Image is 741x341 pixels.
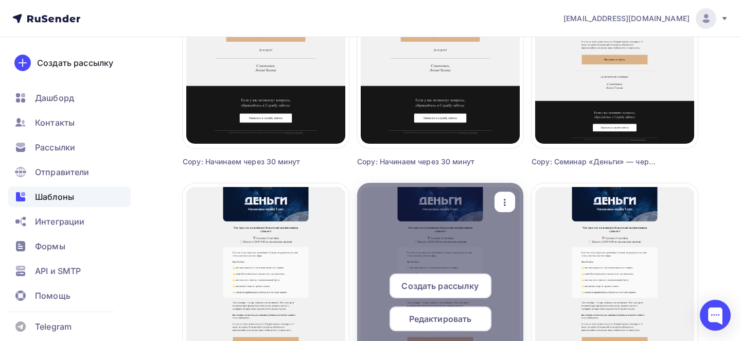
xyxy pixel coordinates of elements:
a: Формы [8,236,131,257]
span: Telegram [35,320,72,333]
div: Создать рассылку [37,57,113,69]
a: Рассылки [8,137,131,158]
div: Copy: Начинаем через 30 минут [357,157,482,167]
span: Создать рассылку [401,280,479,292]
span: Помощь [35,289,70,302]
a: Контакты [8,112,131,133]
span: Шаблоны [35,191,74,203]
div: Copy: Начинаем через 30 минут [183,157,307,167]
span: Интеграции [35,215,84,228]
div: Copy: Семинар «Деньги» — через час [532,157,656,167]
span: Отправители [35,166,90,178]
span: Формы [35,240,65,252]
a: [EMAIL_ADDRESS][DOMAIN_NAME] [563,8,729,29]
span: Контакты [35,116,75,129]
span: Дашборд [35,92,74,104]
span: [EMAIL_ADDRESS][DOMAIN_NAME] [563,13,690,24]
span: Редактировать [409,313,472,325]
span: Рассылки [35,141,75,154]
a: Шаблоны [8,186,131,207]
a: Отправители [8,162,131,182]
span: API и SMTP [35,265,81,277]
a: Дашборд [8,88,131,108]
